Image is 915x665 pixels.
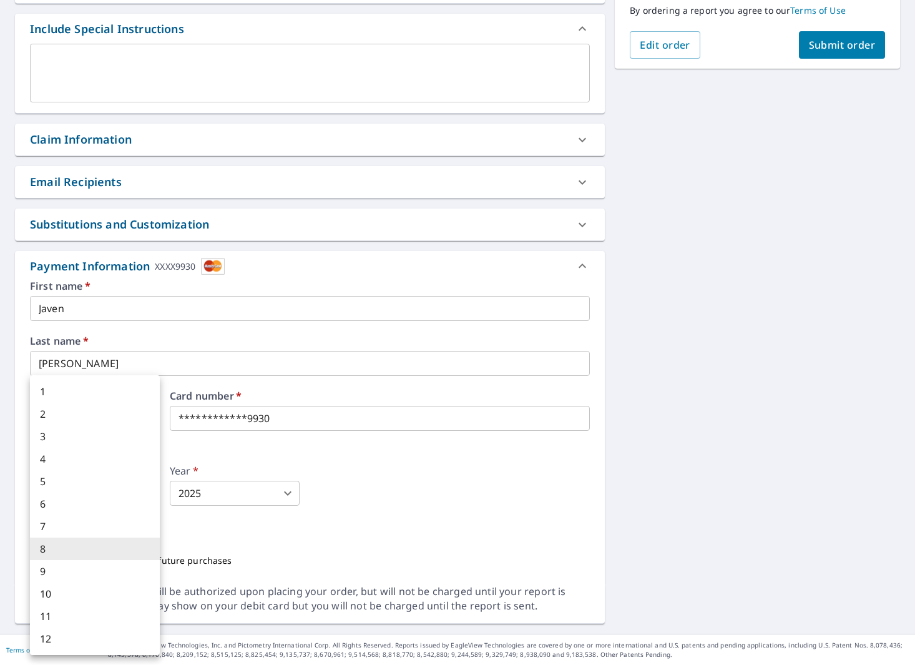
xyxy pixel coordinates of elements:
[30,560,160,583] li: 9
[30,470,160,493] li: 5
[30,403,160,425] li: 2
[30,515,160,538] li: 7
[30,493,160,515] li: 6
[30,605,160,628] li: 11
[30,538,160,560] li: 8
[30,628,160,650] li: 12
[30,448,160,470] li: 4
[30,583,160,605] li: 10
[30,425,160,448] li: 3
[30,380,160,403] li: 1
